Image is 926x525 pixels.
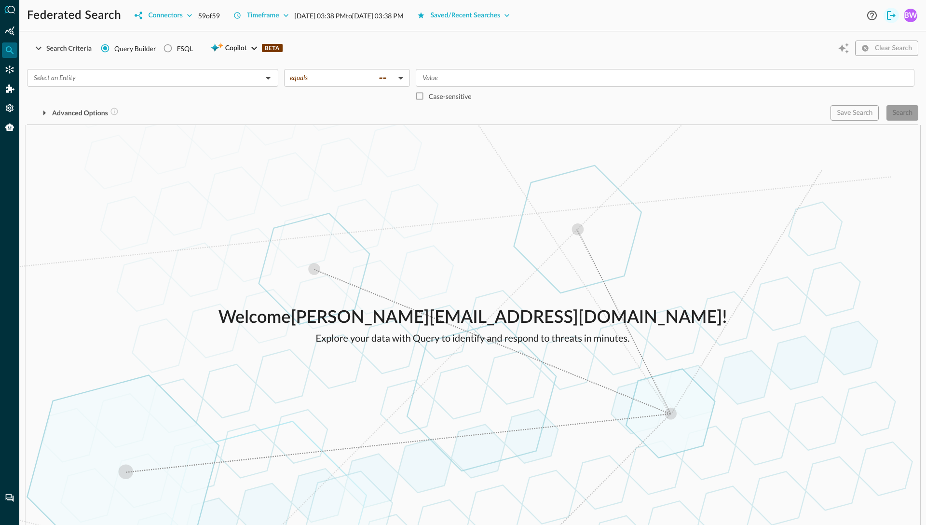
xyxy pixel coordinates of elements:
div: BW [904,9,917,22]
div: Saved/Recent Searches [431,10,501,22]
button: CopilotBETA [204,41,288,56]
span: Copilot [225,42,247,55]
div: Addons [2,81,18,97]
p: BETA [262,44,283,52]
p: Case-sensitive [429,91,472,101]
button: Timeframe [228,8,295,23]
div: Connectors [148,10,182,22]
button: Logout [884,8,899,23]
button: Help [864,8,880,23]
div: Timeframe [247,10,279,22]
div: Settings [2,100,17,116]
p: Explore your data with Query to identify and respond to threats in minutes. [218,331,727,345]
p: Welcome [PERSON_NAME][EMAIL_ADDRESS][DOMAIN_NAME] ! [218,305,727,331]
div: equals [290,73,395,82]
button: Connectors [129,8,198,23]
div: Query Agent [2,120,17,135]
h1: Federated Search [27,8,121,23]
div: Advanced Options [52,107,119,119]
input: Value [419,72,910,84]
p: [DATE] 03:38 PM to [DATE] 03:38 PM [295,11,404,21]
button: Search Criteria [27,41,97,56]
p: 59 of 59 [198,11,220,21]
div: Connectors [2,62,17,77]
div: Chat [2,490,17,506]
div: Summary Insights [2,23,17,39]
div: FSQL [177,43,193,54]
button: Advanced Options [27,105,124,121]
button: Open [261,71,275,85]
span: == [379,73,386,82]
button: Saved/Recent Searches [411,8,516,23]
input: Select an Entity [30,72,259,84]
span: equals [290,73,308,82]
div: Federated Search [2,42,17,58]
div: Search Criteria [46,42,92,55]
span: Query Builder [114,43,156,54]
